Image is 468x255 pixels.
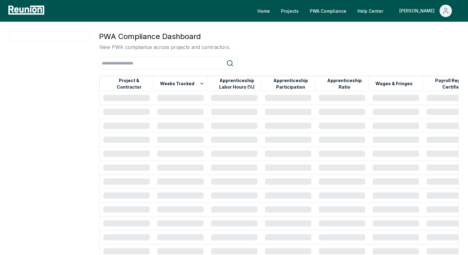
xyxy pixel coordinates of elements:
[399,5,437,17] div: [PERSON_NAME]
[105,77,153,90] button: Project & Contractor
[213,77,261,90] button: Apprenticeship Labor Hours (%)
[266,77,315,90] button: Apprenticeship Participation
[305,5,351,17] a: PWA Compliance
[253,5,275,17] a: Home
[320,77,369,90] button: Apprenticeship Ratio
[276,5,304,17] a: Projects
[253,5,462,17] nav: Main
[353,5,388,17] a: Help Center
[374,77,414,90] button: Wages & Fringes
[159,77,206,90] button: Weeks Tracked
[99,43,230,51] p: View PWA compliance across projects and contractors.
[394,5,457,17] button: [PERSON_NAME]
[99,31,230,42] h3: PWA Compliance Dashboard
